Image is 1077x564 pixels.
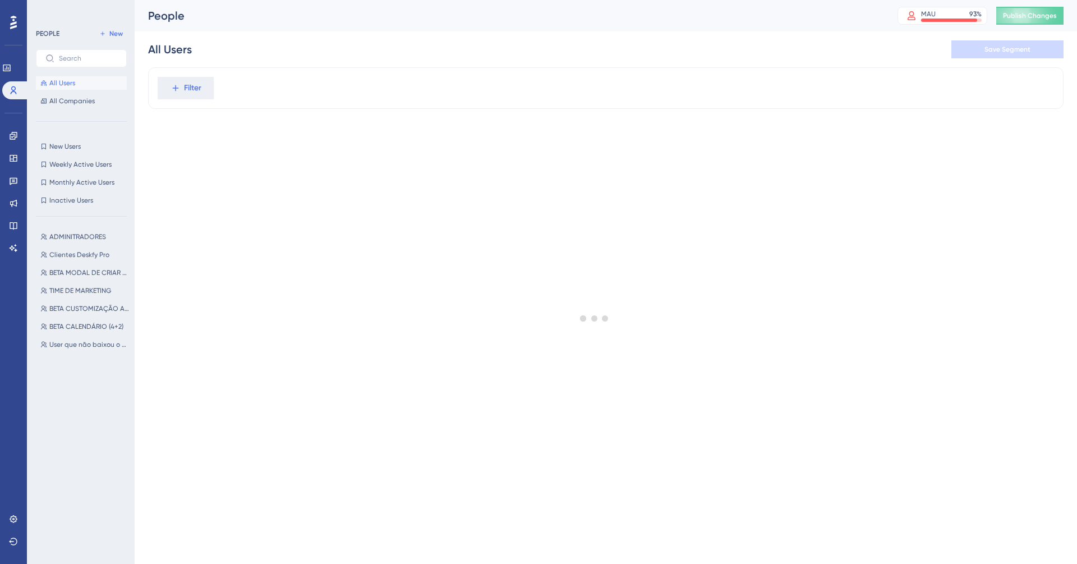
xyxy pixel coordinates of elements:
div: 93 % [969,10,982,19]
span: Inactive Users [49,196,93,205]
button: Save Segment [951,40,1064,58]
span: TIME DE MARKETING [49,286,111,295]
div: All Users [148,42,192,57]
button: New Users [36,140,127,153]
span: Weekly Active Users [49,160,112,169]
button: Publish Changes [996,7,1064,25]
div: People [148,8,869,24]
button: Monthly Active Users [36,176,127,189]
span: New [109,29,123,38]
span: Monthly Active Users [49,178,114,187]
button: All Companies [36,94,127,108]
button: Clientes Deskfy Pro [36,248,134,262]
span: Publish Changes [1003,11,1057,20]
button: BETA MODAL DE CRIAR TAREFA [36,266,134,279]
button: Weekly Active Users [36,158,127,171]
span: Save Segment [984,45,1030,54]
button: Inactive Users [36,194,127,207]
button: New [95,27,127,40]
span: BETA CUSTOMIZAÇÃO AUTOMÁTICA (2+2) [49,304,129,313]
button: BETA CUSTOMIZAÇÃO AUTOMÁTICA (2+2) [36,302,134,315]
button: ADMINITRADORES [36,230,134,244]
button: TIME DE MARKETING [36,284,134,297]
input: Search [59,54,117,62]
span: New Users [49,142,81,151]
div: MAU [921,10,936,19]
span: BETA MODAL DE CRIAR TAREFA [49,268,129,277]
span: Clientes Deskfy Pro [49,250,109,259]
button: User que não baixou o app [36,338,134,351]
span: BETA CALENDÁRIO (4+2) [49,322,123,331]
span: All Users [49,79,75,88]
span: ADMINITRADORES [49,232,106,241]
div: PEOPLE [36,29,59,38]
span: User que não baixou o app [49,340,129,349]
span: All Companies [49,97,95,106]
button: All Users [36,76,127,90]
button: BETA CALENDÁRIO (4+2) [36,320,134,333]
